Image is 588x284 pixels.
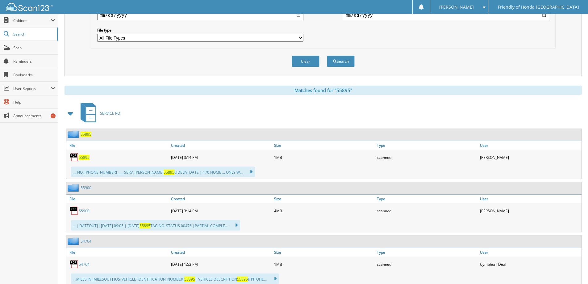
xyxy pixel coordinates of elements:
[478,141,582,150] a: User
[184,277,195,282] span: 55895
[375,205,478,217] div: scanned
[273,248,376,256] a: Size
[79,208,90,214] a: 55900
[169,195,273,203] a: Created
[6,3,52,11] img: scan123-logo-white.svg
[66,195,169,203] a: File
[13,72,55,78] span: Bookmarks
[169,258,273,270] div: [DATE] 1:52 PM
[343,10,549,20] input: end
[273,141,376,150] a: Size
[237,277,248,282] span: 55895
[273,205,376,217] div: 4MB
[81,239,91,244] a: 54764
[273,195,376,203] a: Size
[273,258,376,270] div: 1MB
[375,195,478,203] a: Type
[13,45,55,50] span: Scan
[375,258,478,270] div: scanned
[478,151,582,163] div: [PERSON_NAME]
[97,28,303,33] label: File type
[77,101,120,125] a: SERVICE RO
[13,86,51,91] span: User Reports
[81,132,91,137] a: 55895
[68,237,81,245] img: folder2.png
[66,248,169,256] a: File
[68,130,81,138] img: folder2.png
[51,113,56,118] div: 1
[478,258,582,270] div: Cymphoni Deal
[100,111,120,116] span: SERVICE RO
[164,170,174,175] span: 55895
[79,262,90,267] a: 54764
[439,5,474,9] span: [PERSON_NAME]
[79,155,90,160] a: 55895
[478,248,582,256] a: User
[69,260,79,269] img: PDF.png
[140,223,150,228] span: 55895
[327,56,355,67] button: Search
[69,153,79,162] img: PDF.png
[66,141,169,150] a: File
[69,206,79,215] img: PDF.png
[375,141,478,150] a: Type
[292,56,319,67] button: Clear
[13,32,54,37] span: Search
[498,5,579,9] span: Friendly of Honda [GEOGRAPHIC_DATA]
[13,59,55,64] span: Reminders
[97,10,303,20] input: start
[375,151,478,163] div: scanned
[71,273,279,284] div: ...MILES IN ]MILESOUT] [US_VEHICLE_IDENTIFICATION_NUMBER] | VEHICLE DESCRIPTION JTPITQHE...
[13,113,55,118] span: Announcements
[375,248,478,256] a: Type
[65,86,582,95] div: Matches found for "55895"
[71,167,255,177] div: ... NO. [PHONE_NUMBER] ____SERV. [PERSON_NAME] d DELIV, DATE | 170 HOME ... ONLY W...
[13,18,51,23] span: Cabinets
[169,151,273,163] div: [DATE] 3:14 PM
[478,205,582,217] div: [PERSON_NAME]
[68,184,81,192] img: folder2.png
[273,151,376,163] div: 1MB
[13,100,55,105] span: Help
[478,195,582,203] a: User
[169,141,273,150] a: Created
[169,248,273,256] a: Created
[71,220,240,231] div: ...| DATEOUT] |[DATE] 09:05 | [DATE] TAG NO. STATUS 00476 |PARTIAL-COMPLE...
[81,185,91,190] a: 55900
[169,205,273,217] div: [DATE] 3:14 PM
